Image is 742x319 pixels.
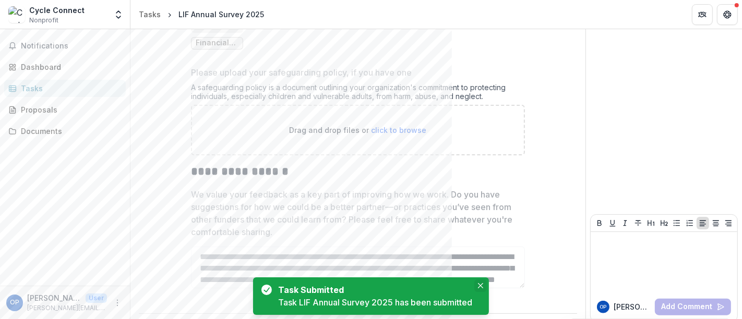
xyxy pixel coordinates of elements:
[614,301,651,312] p: [PERSON_NAME]
[21,83,117,94] div: Tasks
[111,4,126,25] button: Open entity switcher
[21,104,117,115] div: Proposals
[655,299,731,315] button: Add Comment
[692,4,713,25] button: Partners
[722,217,735,229] button: Align Right
[8,6,25,23] img: Cycle Connect
[658,217,671,229] button: Heading 2
[191,83,525,105] div: A safeguarding policy is a document outlining your organization's commitment to protecting indivi...
[593,217,606,229] button: Bold
[278,296,472,309] div: Task LIF Annual Survey 2025 has been submitted
[710,217,722,229] button: Align Center
[111,297,124,309] button: More
[632,217,644,229] button: Strike
[4,80,126,97] a: Tasks
[278,284,468,296] div: Task Submitted
[21,42,122,51] span: Notifications
[27,292,81,303] p: [PERSON_NAME]
[619,217,631,229] button: Italicize
[4,101,126,118] a: Proposals
[600,304,607,310] div: Otto Peter
[135,7,165,22] a: Tasks
[474,279,487,292] button: Close
[10,299,19,306] div: Otto Peter
[86,293,107,303] p: User
[606,217,619,229] button: Underline
[372,126,427,134] span: click to browse
[139,9,161,20] div: Tasks
[135,7,268,22] nav: breadcrumb
[671,217,683,229] button: Bullet List
[717,4,738,25] button: Get Help
[21,126,117,137] div: Documents
[27,303,107,313] p: [PERSON_NAME][EMAIL_ADDRESS][DOMAIN_NAME]
[4,38,126,54] button: Notifications
[191,66,412,79] p: Please upload your safeguarding policy, if you have one
[29,16,58,25] span: Nonprofit
[4,122,126,140] a: Documents
[645,217,657,229] button: Heading 1
[290,125,427,136] p: Drag and drop files or
[684,217,696,229] button: Ordered List
[196,39,238,47] span: Financial statements - Cycle Connect Limited FY [PHONE_NUMBER][DATE]_signedEO.pdf
[178,9,264,20] div: LIF Annual Survey 2025
[21,62,117,72] div: Dashboard
[29,5,85,16] div: Cycle Connect
[4,58,126,76] a: Dashboard
[191,188,519,238] p: We value your feedback as a key part of improving how we work. Do you have suggestions for how we...
[697,217,709,229] button: Align Left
